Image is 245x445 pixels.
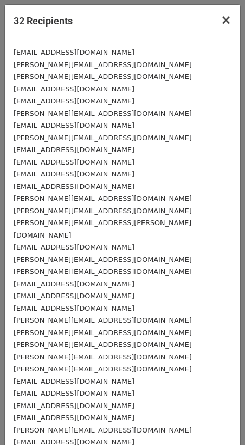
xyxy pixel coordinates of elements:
[14,182,134,191] small: [EMAIL_ADDRESS][DOMAIN_NAME]
[14,85,134,93] small: [EMAIL_ADDRESS][DOMAIN_NAME]
[14,14,73,28] h5: 32 Recipients
[14,414,134,422] small: [EMAIL_ADDRESS][DOMAIN_NAME]
[14,134,192,142] small: [PERSON_NAME][EMAIL_ADDRESS][DOMAIN_NAME]
[14,365,192,373] small: [PERSON_NAME][EMAIL_ADDRESS][DOMAIN_NAME]
[14,267,192,276] small: [PERSON_NAME][EMAIL_ADDRESS][DOMAIN_NAME]
[14,170,134,178] small: [EMAIL_ADDRESS][DOMAIN_NAME]
[14,389,134,397] small: [EMAIL_ADDRESS][DOMAIN_NAME]
[14,353,192,361] small: [PERSON_NAME][EMAIL_ADDRESS][DOMAIN_NAME]
[191,393,245,445] iframe: Chat Widget
[14,280,134,288] small: [EMAIL_ADDRESS][DOMAIN_NAME]
[14,146,134,154] small: [EMAIL_ADDRESS][DOMAIN_NAME]
[14,48,134,56] small: [EMAIL_ADDRESS][DOMAIN_NAME]
[14,121,134,129] small: [EMAIL_ADDRESS][DOMAIN_NAME]
[14,341,192,349] small: [PERSON_NAME][EMAIL_ADDRESS][DOMAIN_NAME]
[14,256,192,264] small: [PERSON_NAME][EMAIL_ADDRESS][DOMAIN_NAME]
[212,5,240,35] button: Close
[14,219,191,239] small: [PERSON_NAME][EMAIL_ADDRESS][PERSON_NAME][DOMAIN_NAME]
[14,61,192,69] small: [PERSON_NAME][EMAIL_ADDRESS][DOMAIN_NAME]
[14,329,192,337] small: [PERSON_NAME][EMAIL_ADDRESS][DOMAIN_NAME]
[14,377,134,385] small: [EMAIL_ADDRESS][DOMAIN_NAME]
[14,158,134,166] small: [EMAIL_ADDRESS][DOMAIN_NAME]
[14,109,192,117] small: [PERSON_NAME][EMAIL_ADDRESS][DOMAIN_NAME]
[14,97,134,105] small: [EMAIL_ADDRESS][DOMAIN_NAME]
[14,73,192,81] small: [PERSON_NAME][EMAIL_ADDRESS][DOMAIN_NAME]
[14,207,192,215] small: [PERSON_NAME][EMAIL_ADDRESS][DOMAIN_NAME]
[14,292,134,300] small: [EMAIL_ADDRESS][DOMAIN_NAME]
[14,304,134,312] small: [EMAIL_ADDRESS][DOMAIN_NAME]
[221,12,231,28] span: ×
[14,402,134,410] small: [EMAIL_ADDRESS][DOMAIN_NAME]
[14,426,192,434] small: [PERSON_NAME][EMAIL_ADDRESS][DOMAIN_NAME]
[14,316,192,324] small: [PERSON_NAME][EMAIL_ADDRESS][DOMAIN_NAME]
[14,243,134,251] small: [EMAIL_ADDRESS][DOMAIN_NAME]
[14,194,192,202] small: [PERSON_NAME][EMAIL_ADDRESS][DOMAIN_NAME]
